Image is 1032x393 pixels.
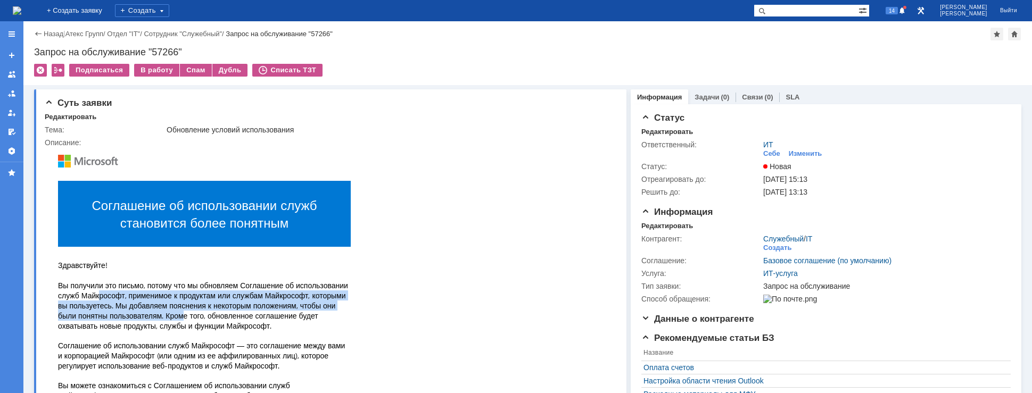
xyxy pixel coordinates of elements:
[914,4,927,17] a: Перейти в интерфейс администратора
[763,188,807,196] span: [DATE] 13:13
[786,93,799,101] a: SLA
[641,347,1005,361] th: Название
[886,7,898,14] span: 14
[45,98,112,108] span: Суть заявки
[45,138,612,147] div: Описание:
[34,47,1021,57] div: Запрос на обслуживание "57266"
[641,314,754,324] span: Данные о контрагенте
[763,269,798,278] a: ИТ-услуга
[52,64,64,77] div: Работа с массовостью
[3,47,20,64] a: Создать заявку
[34,64,47,77] div: Удалить
[1008,28,1021,40] div: Сделать домашней страницей
[641,269,761,278] div: Услуга:
[858,5,869,15] span: Расширенный поиск
[3,66,20,83] a: Заявки на командах
[763,282,1005,290] div: Запрос на обслуживание
[3,123,20,140] a: Мои согласования
[641,295,761,303] div: Способ обращения:
[641,188,761,196] div: Решить до:
[13,194,306,224] p: Соглашение об использовании служб Майкрософт — это соглашение между вами и корпорацией Майкрософт...
[763,235,812,243] div: /
[44,30,63,38] a: Назад
[107,30,140,38] a: Отдел "IT"
[641,113,684,123] span: Статус
[641,175,761,183] div: Отреагировать до:
[57,244,78,254] a: здесь
[45,113,96,121] div: Редактировать
[144,30,222,38] a: Сотрудник "Служебный"
[24,49,295,85] h1: Соглашение об использовании служб становится более понятным
[763,162,791,171] span: Новая
[789,149,822,158] div: Изменить
[3,85,20,102] a: Заявки в моей ответственности
[45,126,164,134] div: Тема:
[742,93,763,101] a: Связи
[763,175,807,183] span: [DATE] 15:13
[763,235,804,243] a: Служебный
[763,295,817,303] img: По почте.png
[763,244,791,252] div: Создать
[641,222,693,230] div: Редактировать
[144,30,226,38] div: /
[643,363,1003,372] a: Оплата счетов
[763,149,780,158] div: Себе
[641,333,774,343] span: Рекомендуемые статьи БЗ
[131,254,152,264] a: здесь
[115,4,169,17] div: Создать
[637,93,682,101] a: Информация
[13,8,73,21] img: Логотип Майкрософт
[641,207,713,217] span: Информация
[763,140,773,149] a: ИТ
[695,93,719,101] a: Задачи
[13,6,21,15] a: Перейти на домашнюю страницу
[3,104,20,121] a: Мои заявки
[167,126,610,134] div: Обновление условий использования
[641,235,761,243] div: Контрагент:
[13,113,306,184] p: Здравствуйте! Вы получили это письмо, потому что мы обновляем Соглашение об использовании служб М...
[13,233,306,304] p: Вы можете ознакомиться с Соглашением об использовании служб Майкрософт . Вы также можете узнать б...
[940,11,987,17] span: [PERSON_NAME]
[643,377,1003,385] a: Настройка области чтения Outlook
[641,162,761,171] div: Статус:
[641,256,761,265] div: Соглашение:
[641,140,761,149] div: Ответственный:
[13,314,306,364] p: Если вы не согласны с этими условиями, вы можете прекратить использовать наши продукты и службы и...
[65,30,103,38] a: Атекс Групп
[226,30,333,38] div: Запрос на обслуживание "57266"
[65,30,108,38] div: /
[3,143,20,160] a: Настройки
[63,29,65,37] div: |
[765,93,773,101] div: (0)
[13,6,21,15] img: logo
[107,30,144,38] div: /
[990,28,1003,40] div: Добавить в избранное
[641,282,761,290] div: Тип заявки:
[763,256,891,265] a: Базовое соглашение (по умолчанию)
[721,93,729,101] div: (0)
[806,235,812,243] a: IT
[13,374,306,384] p: Благодарим за использование продуктов и служб Майкрософт!
[940,4,987,11] span: [PERSON_NAME]
[641,128,693,136] div: Редактировать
